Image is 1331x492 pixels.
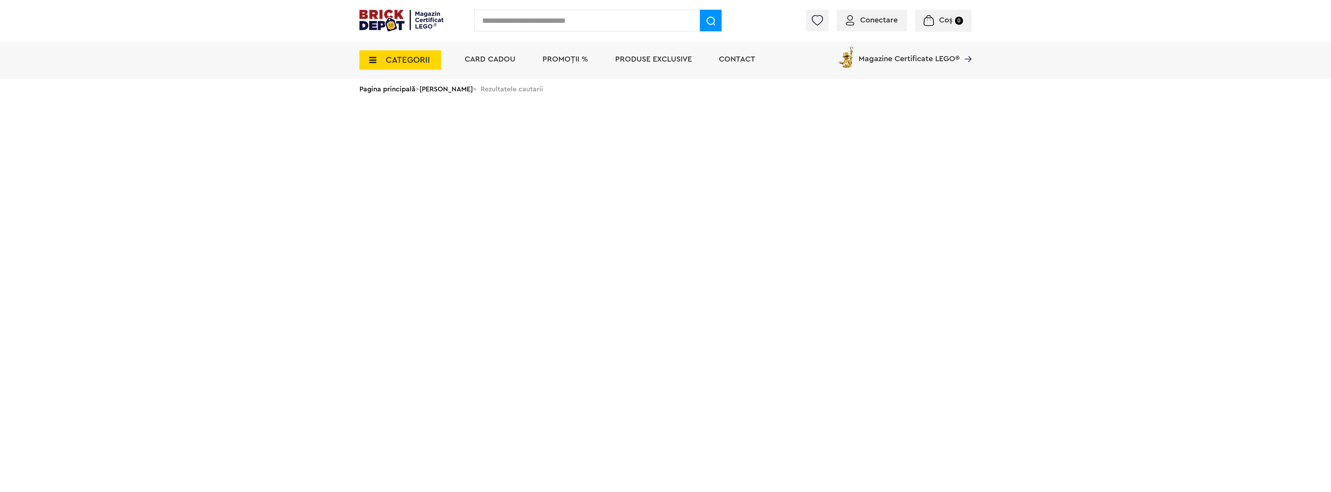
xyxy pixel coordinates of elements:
[615,55,692,63] a: Produse exclusive
[465,55,515,63] a: Card Cadou
[846,16,898,24] a: Conectare
[939,16,953,24] span: Coș
[386,56,430,64] span: CATEGORII
[419,86,473,93] a: [PERSON_NAME]
[542,55,588,63] a: PROMOȚII %
[859,45,960,63] span: Magazine Certificate LEGO®
[359,79,972,99] div: > > Rezultatele cautarii
[359,86,416,93] a: Pagina principală
[719,55,755,63] a: Contact
[860,16,898,24] span: Conectare
[960,45,972,53] a: Magazine Certificate LEGO®
[955,17,963,25] small: 0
